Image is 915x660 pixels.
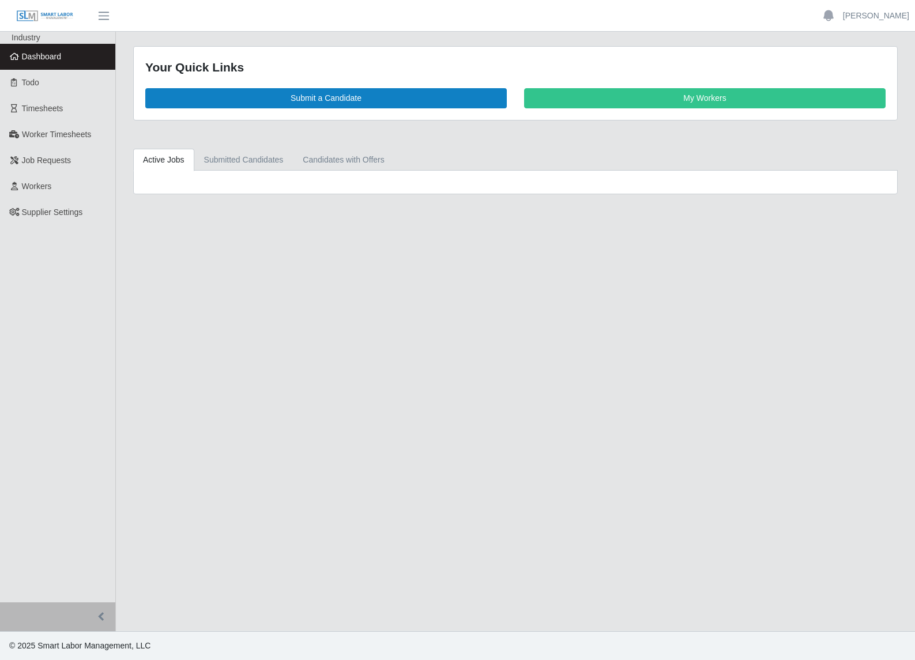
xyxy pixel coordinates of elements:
span: Supplier Settings [22,208,83,217]
a: My Workers [524,88,886,108]
span: Timesheets [22,104,63,113]
a: Submit a Candidate [145,88,507,108]
span: © 2025 Smart Labor Management, LLC [9,641,150,650]
span: Todo [22,78,39,87]
div: Your Quick Links [145,58,886,77]
a: Active Jobs [133,149,194,171]
span: Dashboard [22,52,62,61]
a: Submitted Candidates [194,149,293,171]
span: Worker Timesheets [22,130,91,139]
a: [PERSON_NAME] [843,10,909,22]
span: Workers [22,182,52,191]
span: Industry [12,33,40,42]
span: Job Requests [22,156,71,165]
a: Candidates with Offers [293,149,394,171]
img: SLM Logo [16,10,74,22]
